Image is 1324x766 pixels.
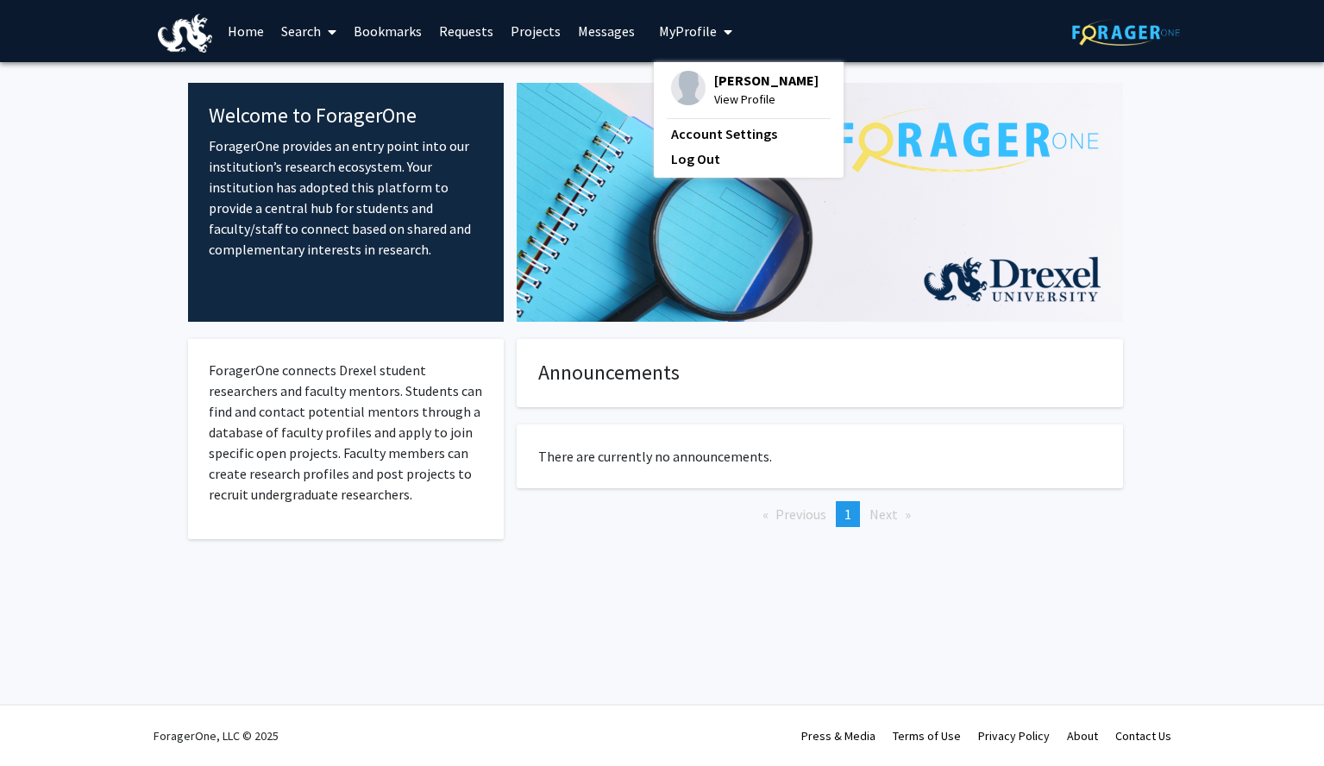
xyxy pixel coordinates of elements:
span: 1 [844,505,851,523]
a: Log Out [671,148,826,169]
span: [PERSON_NAME] [714,71,819,90]
span: My Profile [659,22,717,40]
a: Projects [502,1,569,61]
p: ForagerOne provides an entry point into our institution’s research ecosystem. Your institution ha... [209,135,484,260]
div: ForagerOne, LLC © 2025 [154,706,279,766]
a: Requests [430,1,502,61]
p: There are currently no announcements. [538,446,1101,467]
a: Messages [569,1,643,61]
a: About [1067,728,1098,744]
span: Previous [775,505,826,523]
div: Profile Picture[PERSON_NAME]View Profile [671,71,819,109]
h4: Announcements [538,361,1101,386]
span: Next [869,505,898,523]
p: ForagerOne connects Drexel student researchers and faculty mentors. Students can find and contact... [209,360,484,505]
a: Terms of Use [893,728,961,744]
a: Account Settings [671,123,826,144]
img: Profile Picture [671,71,706,105]
img: Drexel University Logo [158,14,213,53]
iframe: Chat [13,688,73,753]
a: Search [273,1,345,61]
h4: Welcome to ForagerOne [209,104,484,129]
a: Home [219,1,273,61]
span: View Profile [714,90,819,109]
ul: Pagination [517,501,1123,527]
a: Press & Media [801,728,875,744]
a: Privacy Policy [978,728,1050,744]
img: ForagerOne Logo [1072,19,1180,46]
a: Bookmarks [345,1,430,61]
img: Cover Image [517,83,1123,322]
a: Contact Us [1115,728,1171,744]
